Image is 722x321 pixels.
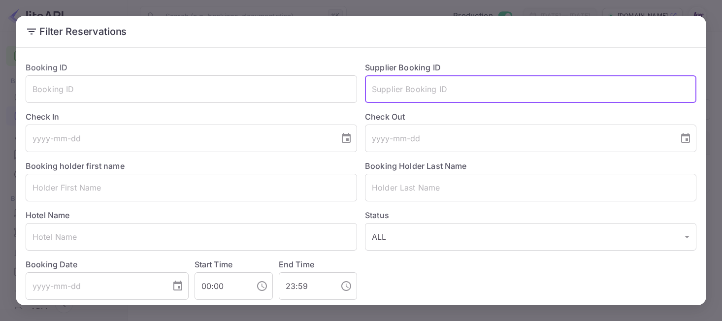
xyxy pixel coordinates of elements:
[365,125,672,152] input: yyyy-mm-dd
[26,258,189,270] label: Booking Date
[26,272,164,300] input: yyyy-mm-dd
[16,16,706,47] h2: Filter Reservations
[168,276,188,296] button: Choose date
[676,128,695,148] button: Choose date
[365,161,467,171] label: Booking Holder Last Name
[365,174,696,201] input: Holder Last Name
[336,128,356,148] button: Choose date
[26,223,357,251] input: Hotel Name
[279,259,314,269] label: End Time
[26,125,332,152] input: yyyy-mm-dd
[252,276,272,296] button: Choose time, selected time is 12:00 AM
[26,75,357,103] input: Booking ID
[365,63,441,72] label: Supplier Booking ID
[26,111,357,123] label: Check In
[26,63,68,72] label: Booking ID
[365,209,696,221] label: Status
[195,259,233,269] label: Start Time
[195,272,248,300] input: hh:mm
[279,272,332,300] input: hh:mm
[336,276,356,296] button: Choose time, selected time is 11:59 PM
[26,161,125,171] label: Booking holder first name
[26,210,70,220] label: Hotel Name
[26,174,357,201] input: Holder First Name
[365,111,696,123] label: Check Out
[365,75,696,103] input: Supplier Booking ID
[365,223,696,251] div: ALL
